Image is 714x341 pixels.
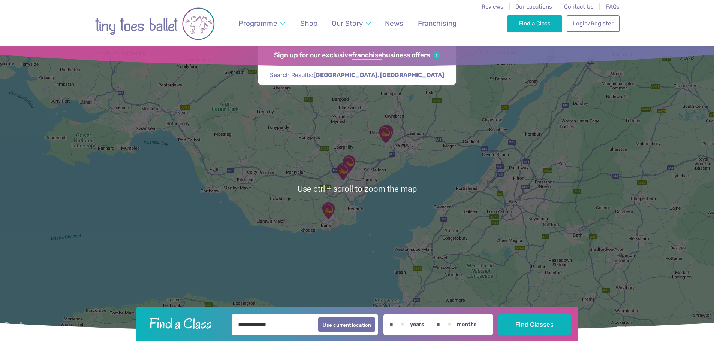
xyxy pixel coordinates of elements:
img: tiny toes ballet [95,5,215,43]
a: Shop [296,15,321,32]
button: Use current location [318,317,376,332]
div: Rhiwderin Village Hall [373,122,397,146]
span: Shop [300,19,317,28]
label: months [457,321,477,328]
a: Reviews [482,3,503,10]
a: Franchising [414,15,460,32]
a: Login/Register [567,15,619,32]
a: Our Story [328,15,374,32]
span: Franchising [418,19,457,28]
a: Sign up for our exclusivefranchisebusiness offers [274,51,440,60]
div: Maes Y Coed Community Centre [337,152,361,176]
div: Cemetery Approach Community Centre [316,198,341,223]
a: News [382,15,407,32]
a: FAQs [606,3,620,10]
div: Tydu Community Hall [374,121,399,146]
strong: [GEOGRAPHIC_DATA], [GEOGRAPHIC_DATA] [313,71,444,79]
img: Google [2,321,27,331]
span: Our Story [332,19,363,28]
label: years [410,321,424,328]
a: Find a Class [507,15,562,32]
button: Find Classes [498,314,571,335]
strong: franchise [352,51,382,60]
a: Contact Us [564,3,594,10]
div: Llandaff North and Gabalfa Hub [331,159,355,184]
a: Programme [235,15,289,32]
a: Our Locations [515,3,552,10]
span: News [385,19,403,28]
a: Open this area in Google Maps (opens a new window) [2,321,27,331]
h2: Find a Class [143,314,226,333]
span: Programme [239,19,277,28]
